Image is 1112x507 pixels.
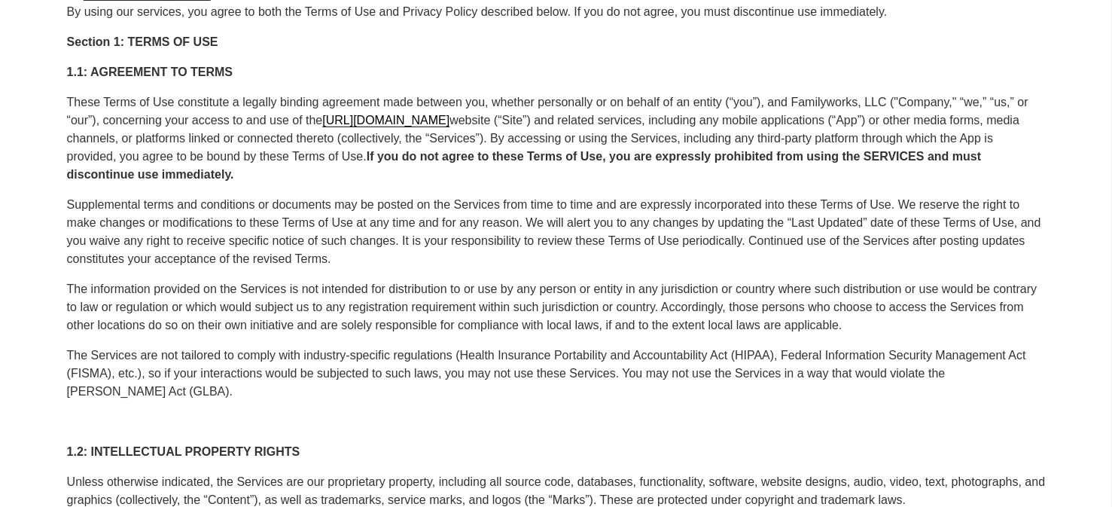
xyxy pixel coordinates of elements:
strong: Section 1: TERMS OF USE [67,35,218,48]
p: Supplemental terms and conditions or documents may be posted on the Services from time to time an... [67,196,1046,268]
strong: If you do not agree to these Terms of Use, you are expressly prohibited from using the SERVICES a... [67,150,985,181]
strong: 1.2: INTELLECTUAL PROPERTY RIGHTS [67,445,300,458]
p: The information provided on the Services is not intended for distribution to or use by any person... [67,280,1046,334]
p: The Services are not tailored to comply with industry-specific regulations (Health Insurance Port... [67,347,1046,401]
p: These Terms of Use constitute a legally binding agreement made between you, whether personally or... [67,93,1046,184]
a: [URL][DOMAIN_NAME] [322,114,449,127]
strong: 1.1: AGREEMENT TO TERMS [67,66,233,78]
